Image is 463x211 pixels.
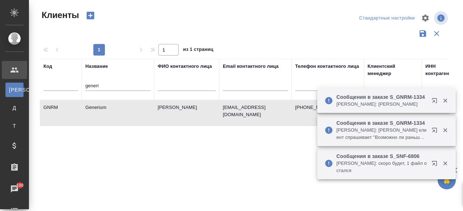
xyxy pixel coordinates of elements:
p: [EMAIL_ADDRESS][DOMAIN_NAME] [223,104,288,118]
p: [PHONE_NUMBER] [295,104,360,111]
p: Сообщения в заказе S_GNRM-1334 [336,93,427,101]
span: Настроить таблицу [417,9,434,27]
p: [PERSON_NAME]: [PERSON_NAME] клиент спрашивает "Возможно ли раньше получить перевод договора и пр... [336,127,427,141]
span: из 1 страниц [183,45,213,56]
div: Клиентский менеджер [368,63,418,77]
span: 100 [12,182,28,189]
button: Сохранить фильтры [416,27,430,40]
div: Email контактного лица [223,63,279,70]
span: [PERSON_NAME] [9,86,20,93]
a: 100 [2,180,27,198]
button: Закрыть [438,97,453,104]
div: ИНН контрагента [425,63,460,77]
div: Код [43,63,52,70]
p: Сообщения в заказе S_GNRM-1334 [336,119,427,127]
button: Сбросить фильтры [430,27,443,40]
span: Т [9,122,20,129]
p: [PERSON_NAME]: скоро будет, 1 файл остался [336,160,427,174]
a: Д [5,101,24,115]
button: Закрыть [438,127,453,133]
td: [PERSON_NAME] [154,100,219,126]
div: split button [357,13,417,24]
td: GNRM [40,100,82,126]
p: Сообщения в заказе S_SNF-6806 [336,153,427,160]
button: Создать [82,9,99,22]
button: Открыть в новой вкладке [427,93,445,111]
button: Закрыть [438,160,453,167]
span: Посмотреть информацию [434,11,449,25]
p: [PERSON_NAME]: [PERSON_NAME] [336,101,427,108]
button: Открыть в новой вкладке [427,156,445,173]
div: Телефон контактного лица [295,63,359,70]
span: Клиенты [40,9,79,21]
button: Открыть в новой вкладке [427,123,445,140]
div: Название [85,63,108,70]
span: Д [9,104,20,111]
div: ФИО контактного лица [158,63,212,70]
a: [PERSON_NAME] [5,83,24,97]
td: Generium [82,100,154,126]
a: Т [5,119,24,133]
